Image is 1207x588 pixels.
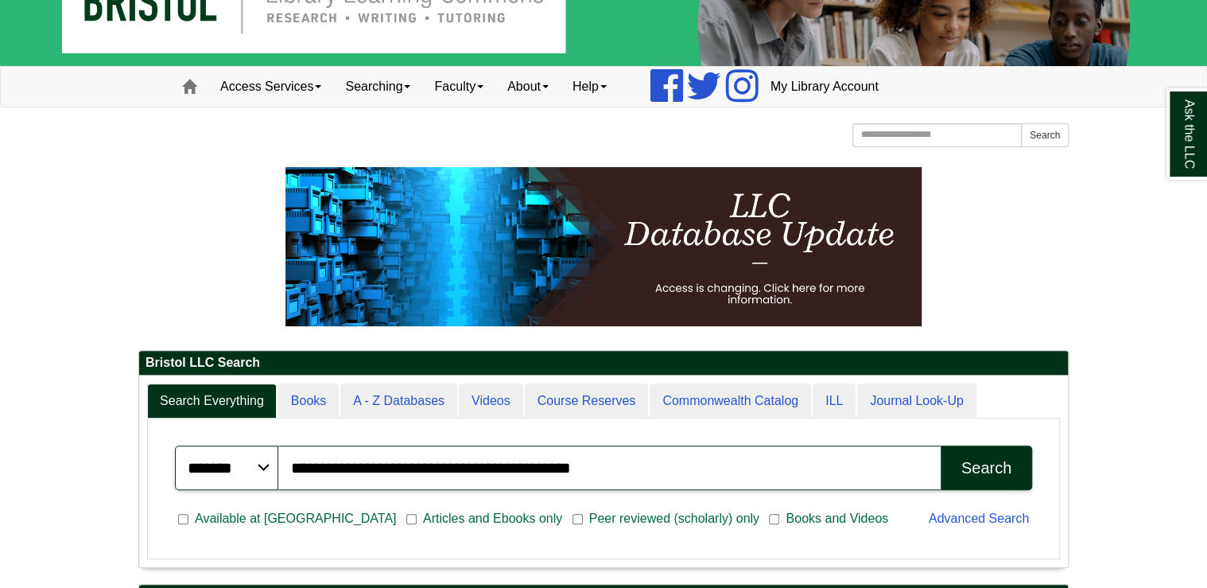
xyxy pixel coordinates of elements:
[208,67,333,107] a: Access Services
[759,67,891,107] a: My Library Account
[779,509,895,528] span: Books and Videos
[941,446,1032,490] button: Search
[340,384,457,419] a: A - Z Databases
[406,512,417,527] input: Articles and Ebooks only
[525,384,649,419] a: Course Reserves
[422,67,495,107] a: Faculty
[278,384,339,419] a: Books
[583,509,766,528] span: Peer reviewed (scholarly) only
[961,459,1011,477] div: Search
[561,67,619,107] a: Help
[459,384,523,419] a: Videos
[285,167,922,326] img: HTML tutorial
[572,512,583,527] input: Peer reviewed (scholarly) only
[147,384,277,419] a: Search Everything
[417,509,569,528] span: Articles and Ebooks only
[333,67,422,107] a: Searching
[650,384,811,419] a: Commonwealth Catalog
[495,67,561,107] a: About
[769,512,779,527] input: Books and Videos
[929,512,1029,525] a: Advanced Search
[857,384,976,419] a: Journal Look-Up
[188,509,402,528] span: Available at [GEOGRAPHIC_DATA]
[178,512,188,527] input: Available at [GEOGRAPHIC_DATA]
[1021,123,1069,147] button: Search
[139,351,1068,376] h2: Bristol LLC Search
[813,384,856,419] a: ILL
